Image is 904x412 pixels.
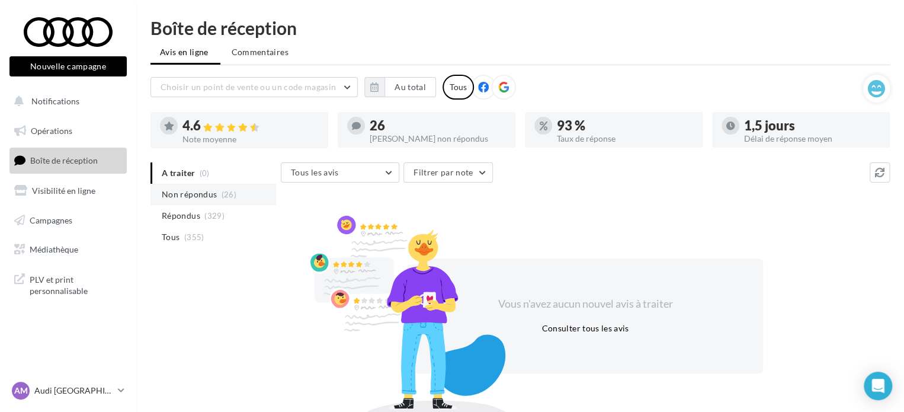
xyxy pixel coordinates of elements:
span: Notifications [31,96,79,106]
button: Tous les avis [281,162,399,183]
button: Consulter tous les avis [537,321,633,336]
div: 1,5 jours [744,119,880,132]
button: Au total [384,77,436,97]
button: Filtrer par note [403,162,493,183]
p: Audi [GEOGRAPHIC_DATA] [34,385,113,397]
div: Délai de réponse moyen [744,135,880,143]
div: Tous [443,75,474,100]
a: PLV et print personnalisable [7,267,129,302]
span: Tous [162,231,179,243]
span: Non répondus [162,189,217,200]
div: Boîte de réception [150,19,890,37]
span: Choisir un point de vente ou un code magasin [161,82,336,92]
div: Open Intercom Messenger [864,372,892,400]
span: Campagnes [30,215,72,225]
span: Médiathèque [30,244,78,254]
div: Vous n'avez aucun nouvel avis à traiter [483,296,687,312]
span: Répondus [162,210,200,222]
a: Opérations [7,119,129,143]
button: Choisir un point de vente ou un code magasin [150,77,358,97]
span: Commentaires [232,47,288,57]
a: Boîte de réception [7,148,129,173]
span: Boîte de réception [30,155,98,165]
a: Visibilité en ligne [7,178,129,203]
span: (329) [204,211,225,221]
span: Tous les avis [291,167,339,177]
button: Nouvelle campagne [9,56,127,76]
span: PLV et print personnalisable [30,272,122,297]
div: Taux de réponse [557,135,693,143]
span: (355) [184,232,204,242]
div: Note moyenne [182,135,319,143]
button: Notifications [7,89,124,114]
span: (26) [222,190,236,199]
a: AM Audi [GEOGRAPHIC_DATA] [9,379,127,402]
span: Opérations [31,126,72,136]
div: 4.6 [182,119,319,133]
a: Campagnes [7,208,129,233]
div: 93 % [557,119,693,132]
span: AM [14,385,28,397]
span: Visibilité en ligne [32,186,95,196]
button: Au total [364,77,436,97]
a: Médiathèque [7,237,129,262]
div: [PERSON_NAME] non répondus [370,135,506,143]
div: 26 [370,119,506,132]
